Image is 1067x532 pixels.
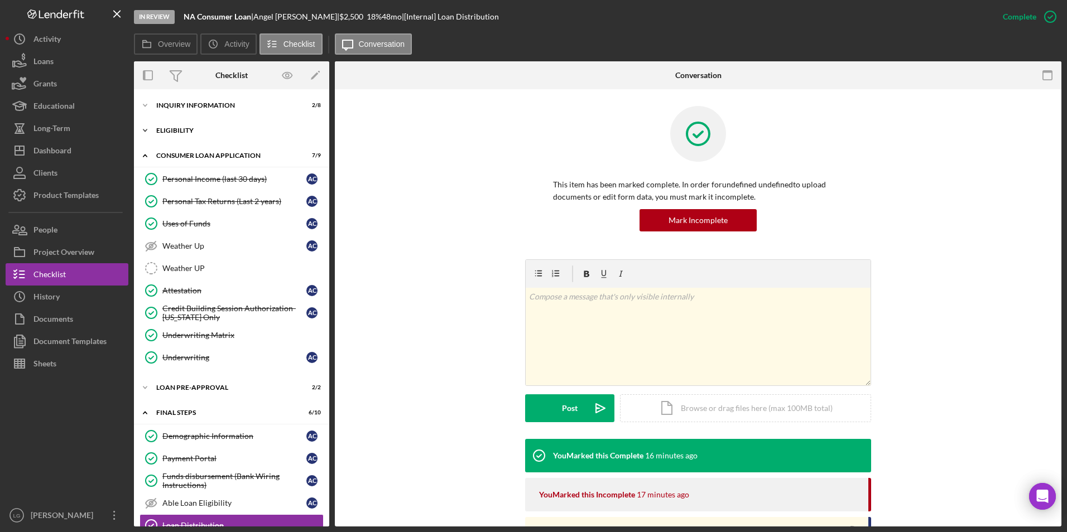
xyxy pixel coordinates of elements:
[156,384,293,391] div: Loan Pre-Approval
[33,286,60,311] div: History
[162,219,306,228] div: Uses of Funds
[162,472,306,490] div: Funds disbursement (Bank Wiring Instructions)
[301,409,321,416] div: 6 / 10
[140,235,324,257] a: Weather UpAC
[6,219,128,241] button: People
[1029,483,1056,510] div: Open Intercom Messenger
[140,425,324,447] a: Demographic InformationAC
[162,499,306,507] div: Able Loan Eligibility
[156,409,293,416] div: FINAL STEPS
[6,308,128,330] a: Documents
[33,72,57,98] div: Grants
[140,346,324,369] a: UnderwritingAC
[6,241,128,263] button: Project Overview
[162,241,306,250] div: Weather Up
[306,497,318,509] div: A C
[301,152,321,159] div: 7 / 9
[33,95,75,120] div: Educational
[562,394,578,422] div: Post
[1003,6,1036,28] div: Complete
[992,6,1061,28] button: Complete
[259,33,323,55] button: Checklist
[33,117,70,142] div: Long-Term
[553,178,843,204] p: This item has been marked complete. In order for undefined undefined to upload documents or edit ...
[33,352,56,378] div: Sheets
[140,279,324,302] a: AttestationAC
[6,263,128,286] button: Checklist
[162,197,306,206] div: Personal Tax Returns (Last 2 years)
[339,12,363,21] span: $2,500
[6,162,128,184] button: Clients
[184,12,251,21] b: NA Consumer Loan
[306,285,318,296] div: A C
[33,219,57,244] div: People
[33,28,61,53] div: Activity
[162,286,306,295] div: Attestation
[33,263,66,288] div: Checklist
[158,40,190,49] label: Overview
[640,209,757,231] button: Mark Incomplete
[33,162,57,187] div: Clients
[33,308,73,333] div: Documents
[6,184,128,206] button: Product Templates
[156,102,293,109] div: Inquiry Information
[306,196,318,207] div: A C
[6,117,128,139] button: Long-Term
[637,490,689,499] time: 2025-09-12 14:18
[645,451,698,460] time: 2025-09-12 14:19
[669,209,728,231] div: Mark Incomplete
[6,72,128,95] button: Grants
[156,127,315,134] div: Eligibility
[306,240,318,252] div: A C
[6,352,128,375] button: Sheets
[283,40,315,49] label: Checklist
[6,95,128,117] button: Educational
[253,12,339,21] div: Angel [PERSON_NAME] |
[140,324,324,346] a: Underwriting Matrix
[33,330,107,355] div: Document Templates
[162,331,323,340] div: Underwriting Matrix
[224,40,249,49] label: Activity
[134,33,198,55] button: Overview
[162,264,323,273] div: Weather UP
[215,71,248,80] div: Checklist
[6,330,128,352] button: Document Templates
[162,353,306,362] div: Underwriting
[525,394,614,422] button: Post
[33,50,54,75] div: Loans
[200,33,256,55] button: Activity
[6,286,128,308] a: History
[301,384,321,391] div: 2 / 2
[6,139,128,162] button: Dashboard
[306,218,318,229] div: A C
[162,175,306,183] div: Personal Income (last 30 days)
[28,504,100,529] div: [PERSON_NAME]
[140,212,324,235] a: Uses of FundsAC
[306,453,318,464] div: A C
[6,28,128,50] a: Activity
[675,71,722,80] div: Conversation
[33,241,94,266] div: Project Overview
[335,33,412,55] button: Conversation
[6,50,128,72] button: Loans
[156,152,293,159] div: Consumer Loan Application
[402,12,499,21] div: | [Internal] Loan Distribution
[162,521,323,530] div: Loan Distribution
[306,475,318,486] div: A C
[140,302,324,324] a: Credit Building Session Authorization- [US_STATE] OnlyAC
[140,190,324,212] a: Personal Tax Returns (Last 2 years)AC
[33,139,71,165] div: Dashboard
[382,12,402,21] div: 48 mo
[140,447,324,470] a: Payment PortalAC
[306,352,318,363] div: A C
[6,504,128,526] button: LG[PERSON_NAME]
[162,432,306,441] div: Demographic Information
